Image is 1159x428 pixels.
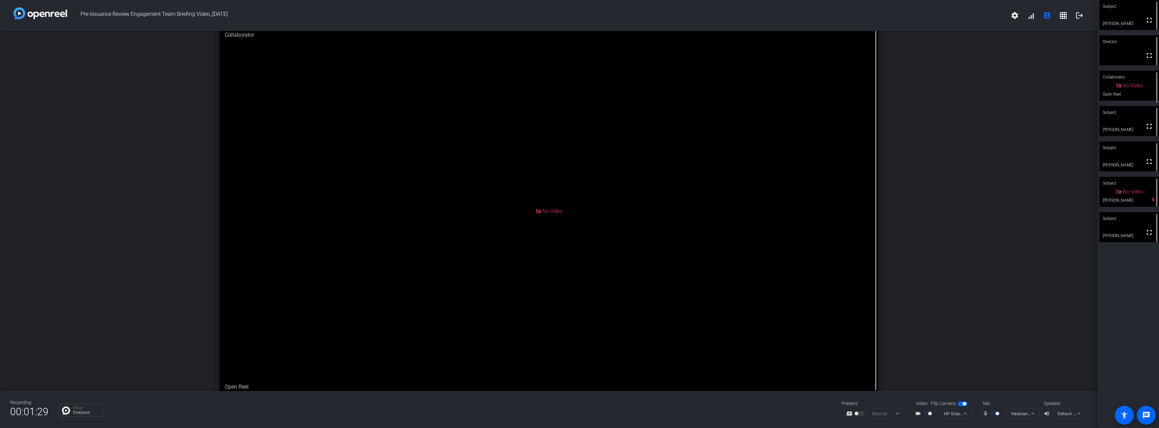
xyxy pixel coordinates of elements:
[1142,411,1150,419] mat-icon: message
[1011,11,1019,20] mat-icon: settings
[842,400,909,407] div: Present
[1120,411,1128,419] mat-icon: accessibility
[982,409,991,418] mat-icon: mic_none
[1123,189,1143,195] span: No Video
[1145,16,1153,24] mat-icon: fullscreen
[1044,409,1052,418] mat-icon: volume_up
[1023,7,1039,24] button: signal_cellular_alt
[915,409,923,418] mat-icon: videocam_outline
[542,208,562,214] span: No Video
[73,406,100,409] p: Group
[1099,212,1159,225] div: Subject
[62,406,70,415] img: Chat Icon
[1043,11,1051,20] mat-icon: account_box
[1044,400,1084,407] div: Speaker
[976,400,1044,407] div: Mic
[73,410,100,415] p: Everyone
[1099,141,1159,154] div: Subject
[1075,11,1084,20] mat-icon: logout
[67,7,1007,24] span: Pre-Issuance Review Engagement Team Briefing Video_[DATE]
[1059,11,1067,20] mat-icon: grid_on
[1145,158,1153,166] mat-icon: fullscreen
[1099,106,1159,119] div: Subject
[1099,71,1159,84] div: Collaborator
[13,7,67,19] img: white-gradient.svg
[1145,52,1153,60] mat-icon: fullscreen
[220,26,878,44] div: Collaborator
[1099,177,1159,190] div: Subject
[1145,122,1153,130] mat-icon: fullscreen
[916,400,928,407] span: Video
[10,399,49,406] div: Recording
[846,409,854,418] mat-icon: screen_share_outline
[10,403,49,420] span: 00:01:29
[1099,35,1159,48] div: Director
[1145,228,1153,236] mat-icon: fullscreen
[931,400,956,407] span: Flip Camera
[1123,83,1143,89] span: No Video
